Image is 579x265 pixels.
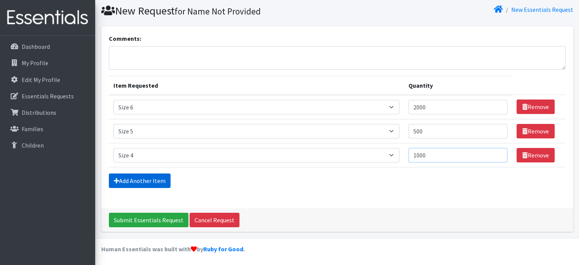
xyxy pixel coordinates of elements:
[22,59,48,67] p: My Profile
[175,6,261,17] small: for Name Not Provided
[22,109,56,116] p: Distributions
[203,245,243,253] a: Ruby for Good
[190,213,239,227] a: Cancel Request
[517,124,555,138] a: Remove
[3,72,92,87] a: Edit My Profile
[3,105,92,120] a: Distributions
[511,6,573,13] a: New Essentials Request
[3,55,92,71] a: My Profile
[101,245,245,253] strong: Human Essentials was built with by .
[517,148,555,162] a: Remove
[404,76,512,95] th: Quantity
[22,125,43,133] p: Families
[22,141,44,149] p: Children
[3,121,92,137] a: Families
[3,5,92,31] img: HumanEssentials
[109,76,404,95] th: Item Requested
[3,88,92,104] a: Essentials Requests
[109,213,188,227] input: Submit Essentials Request
[3,138,92,153] a: Children
[22,76,60,84] p: Edit My Profile
[517,100,555,114] a: Remove
[22,43,50,50] p: Dashboard
[22,92,74,100] p: Essentials Requests
[109,34,141,43] label: Comments:
[109,173,171,188] a: Add Another Item
[3,39,92,54] a: Dashboard
[101,4,335,18] h1: New Request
